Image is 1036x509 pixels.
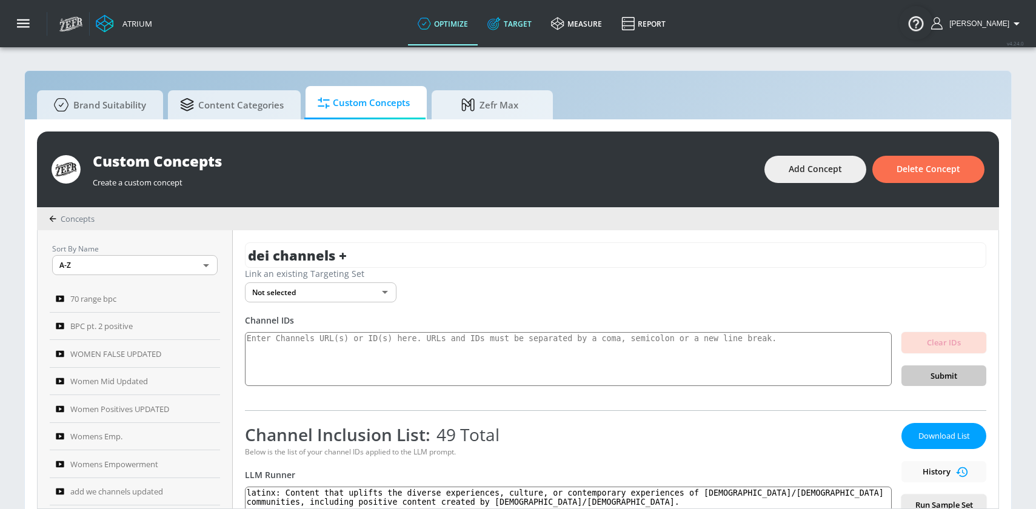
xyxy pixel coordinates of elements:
[899,6,933,40] button: Open Resource Center
[70,319,133,333] span: BPC pt. 2 positive
[93,151,752,171] div: Custom Concepts
[50,450,220,478] a: Womens Empowerment
[70,347,161,361] span: WOMEN FALSE UPDATED
[180,90,284,119] span: Content Categories
[872,156,984,183] button: Delete Concept
[245,447,892,457] div: Below is the list of your channel IDs applied to the LLM prompt.
[245,314,986,326] div: Channel IDs
[50,395,220,423] a: Women Positives UPDATED
[118,18,152,29] div: Atrium
[49,213,95,224] div: Concepts
[50,423,220,451] a: Womens Emp.
[50,478,220,506] a: add we channels updated
[444,90,536,119] span: Zefr Max
[914,429,974,443] span: Download List
[70,457,158,471] span: Womens Empowerment
[70,374,148,388] span: Women Mid Updated
[931,16,1024,31] button: [PERSON_NAME]
[70,429,122,444] span: Womens Emp.
[897,162,960,177] span: Delete Concept
[96,15,152,33] a: Atrium
[70,484,163,499] span: add we channels updated
[541,2,612,45] a: measure
[408,2,478,45] a: optimize
[245,423,892,446] div: Channel Inclusion List:
[50,313,220,341] a: BPC pt. 2 positive
[70,291,116,306] span: 70 range bpc
[50,340,220,368] a: WOMEN FALSE UPDATED
[911,336,977,350] span: Clear IDs
[93,171,752,188] div: Create a custom concept
[61,213,95,224] span: Concepts
[318,88,410,118] span: Custom Concepts
[50,368,220,396] a: Women Mid Updated
[50,285,220,313] a: 70 range bpc
[52,255,218,275] div: A-Z
[245,282,396,302] div: Not selected
[70,402,169,416] span: Women Positives UPDATED
[478,2,541,45] a: Target
[245,469,892,481] div: LLM Runner
[944,19,1009,28] span: login as: aracely.alvarenga@zefr.com
[49,90,146,119] span: Brand Suitability
[789,162,842,177] span: Add Concept
[430,423,500,446] span: 49 Total
[764,156,866,183] button: Add Concept
[901,423,986,449] button: Download List
[1007,40,1024,47] span: v 4.24.0
[612,2,675,45] a: Report
[901,332,986,353] button: Clear IDs
[245,268,986,279] div: Link an existing Targeting Set
[52,242,218,255] p: Sort By Name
